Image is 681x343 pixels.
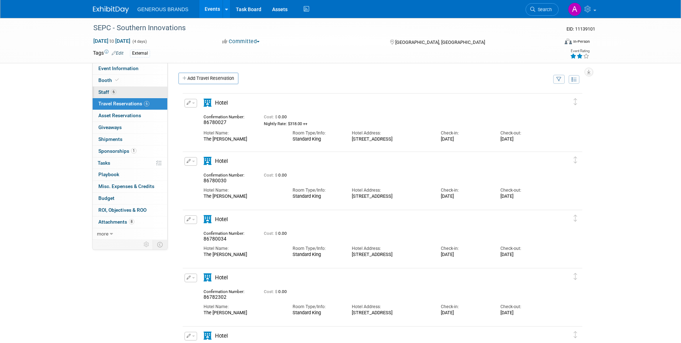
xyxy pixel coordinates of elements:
i: Hotel [204,332,211,340]
a: Sponsorships1 [93,146,167,157]
span: Booth [98,77,120,83]
span: Budget [98,195,115,201]
div: Confirmation Number: [204,229,253,236]
div: [STREET_ADDRESS] [352,193,430,199]
i: Filter by Traveler [556,77,561,82]
div: Hotel Name: [204,304,282,310]
div: Standard King [293,193,341,199]
div: The [PERSON_NAME] [204,136,282,142]
div: [DATE] [441,136,489,142]
div: Check-in: [441,187,489,193]
div: [DATE] [500,193,549,199]
i: Hotel [204,157,211,165]
a: Event Information [93,63,167,74]
span: Misc. Expenses & Credits [98,183,154,189]
span: 86780034 [204,236,227,242]
span: [GEOGRAPHIC_DATA], [GEOGRAPHIC_DATA] [395,40,485,45]
div: Check-in: [441,304,489,310]
div: [DATE] [441,252,489,257]
span: Hotel [215,333,228,339]
i: Click and drag to move item [574,98,577,105]
span: Sponsorships [98,148,136,154]
a: Search [526,3,559,16]
a: Booth [93,75,167,86]
a: Travel Reservations6 [93,98,167,110]
div: [DATE] [500,310,549,316]
div: Room Type/Info: [293,246,341,252]
span: 0.00 [264,231,290,236]
div: Room Type/Info: [293,304,341,310]
div: Hotel Address: [352,187,430,193]
span: 86780027 [204,119,227,125]
div: Nightly Rate: $318.00 ++ [264,121,521,127]
span: Hotel [215,274,228,281]
span: more [97,231,108,237]
div: Standard King [293,136,341,142]
div: Hotel Name: [204,187,282,193]
div: Confirmation Number: [204,112,253,119]
div: Check-out: [500,187,549,193]
i: Hotel [204,215,211,223]
span: 0.00 [264,114,290,119]
span: to [108,38,115,44]
div: Hotel Address: [352,130,430,136]
div: Hotel Name: [204,130,282,136]
a: Playbook [93,169,167,180]
div: Hotel Name: [204,246,282,252]
span: Cost: $ [264,114,278,119]
div: Standard King [293,252,341,257]
div: The [PERSON_NAME] [204,310,282,316]
i: Booth reservation complete [115,78,119,82]
span: 6 [111,89,116,95]
span: Search [535,7,552,12]
a: Asset Reservations [93,110,167,122]
div: External [130,50,150,57]
td: Toggle Event Tabs [153,240,167,249]
i: Click and drag to move item [574,156,577,163]
button: Committed [220,38,262,45]
div: [DATE] [500,252,549,257]
i: Click and drag to move item [574,273,577,280]
span: Cost: $ [264,289,278,294]
div: Standard King [293,310,341,316]
span: Asset Reservations [98,113,141,118]
span: Cost: $ [264,173,278,178]
span: GENEROUS BRANDS [137,6,188,12]
span: Playbook [98,171,119,177]
a: Budget [93,193,167,204]
div: [DATE] [441,193,489,199]
a: Tasks [93,157,167,169]
div: Hotel Address: [352,246,430,252]
a: Shipments [93,134,167,145]
span: Giveaways [98,124,122,130]
span: 86780030 [204,178,227,183]
span: Tasks [98,160,110,166]
img: Format-Inperson.png [565,38,572,44]
span: [DATE] [DATE] [93,38,131,44]
span: Event Information [98,65,139,71]
div: Check-out: [500,130,549,136]
a: Edit [112,51,123,56]
div: Room Type/Info: [293,187,341,193]
i: Click and drag to move item [574,331,577,338]
img: ExhibitDay [93,6,129,13]
div: Check-out: [500,246,549,252]
div: Event Rating [570,49,589,53]
span: 0.00 [264,173,290,178]
div: [STREET_ADDRESS] [352,252,430,257]
span: Attachments [98,219,134,225]
a: Misc. Expenses & Credits [93,181,167,192]
a: Giveaways [93,122,167,133]
div: [STREET_ADDRESS] [352,310,430,316]
div: [STREET_ADDRESS] [352,136,430,142]
a: Add Travel Reservation [178,73,238,84]
i: Hotel [204,99,211,107]
div: Room Type/Info: [293,130,341,136]
i: Hotel [204,274,211,282]
a: Attachments8 [93,216,167,228]
i: Click and drag to move item [574,215,577,221]
div: Hotel Address: [352,304,430,310]
div: In-Person [573,39,590,44]
div: Confirmation Number: [204,170,253,178]
span: Hotel [215,216,228,223]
